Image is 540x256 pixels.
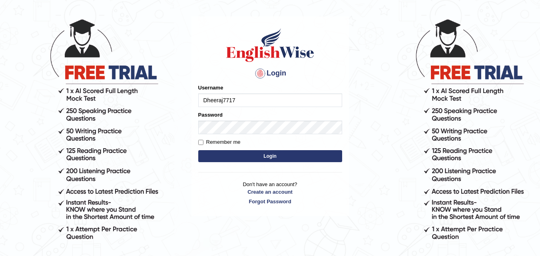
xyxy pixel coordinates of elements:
[225,27,316,63] img: Logo of English Wise sign in for intelligent practice with AI
[198,140,203,145] input: Remember me
[198,67,342,80] h4: Login
[198,188,342,196] a: Create an account
[198,150,342,162] button: Login
[198,84,223,91] label: Username
[198,198,342,205] a: Forgot Password
[198,111,223,119] label: Password
[198,138,241,146] label: Remember me
[198,181,342,205] p: Don't have an account?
